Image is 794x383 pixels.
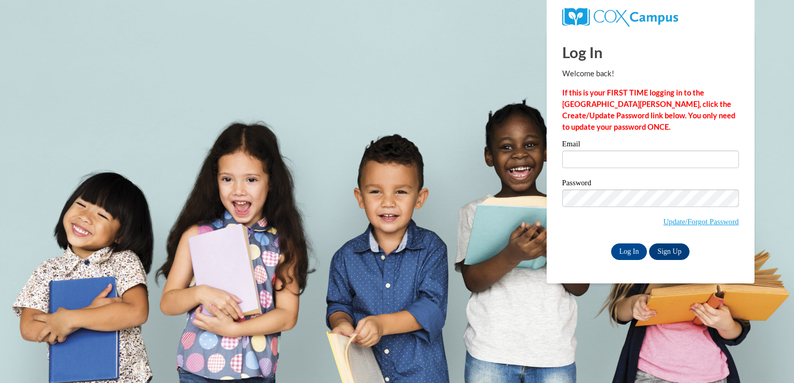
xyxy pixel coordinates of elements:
label: Email [562,140,739,151]
a: Sign Up [649,243,690,260]
h1: Log In [562,42,739,63]
label: Password [562,179,739,189]
img: COX Campus [562,8,678,26]
input: Log In [611,243,647,260]
a: Update/Forgot Password [664,217,739,226]
a: COX Campus [562,12,678,21]
strong: If this is your FIRST TIME logging in to the [GEOGRAPHIC_DATA][PERSON_NAME], click the Create/Upd... [562,88,735,131]
p: Welcome back! [562,68,739,79]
